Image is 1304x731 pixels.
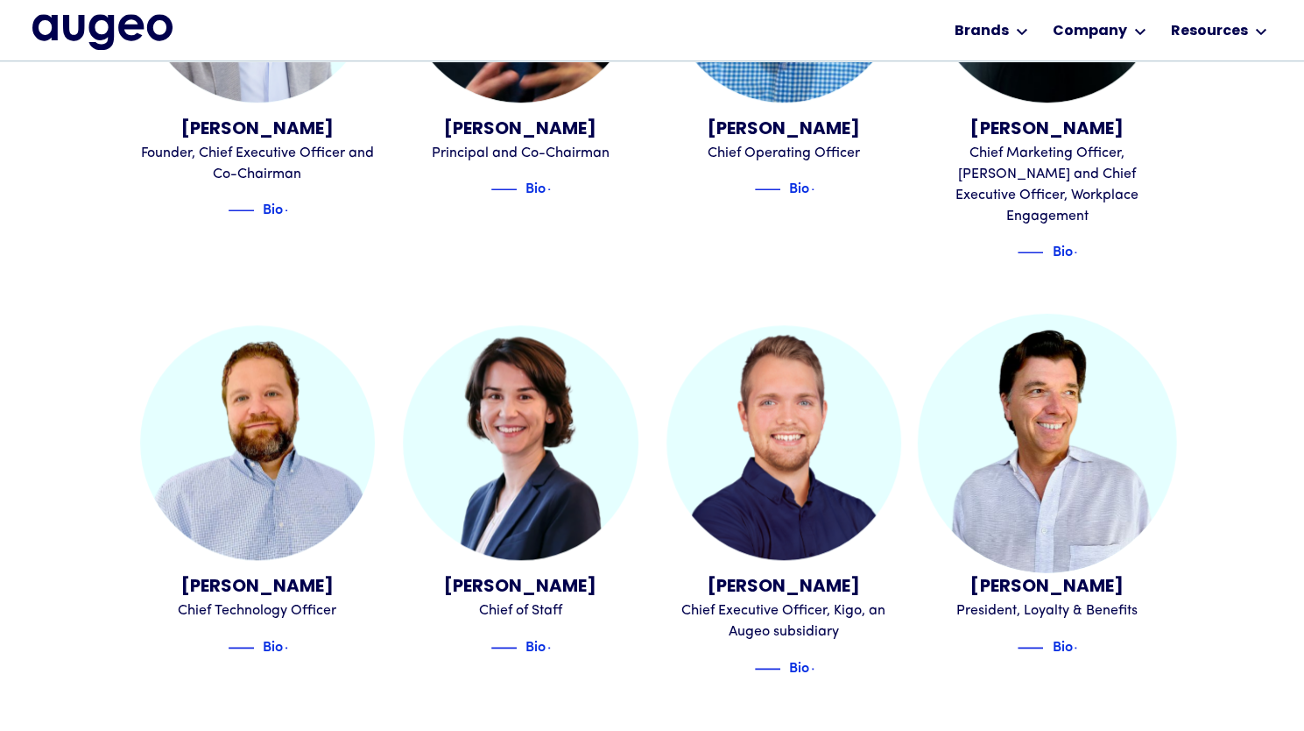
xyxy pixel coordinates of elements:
[929,574,1165,600] div: [PERSON_NAME]
[525,176,546,197] div: Bio
[666,117,902,143] div: [PERSON_NAME]
[1074,242,1100,263] img: Blue text arrow
[789,176,809,197] div: Bio
[525,635,546,656] div: Bio
[228,200,254,221] img: Blue decorative line
[140,325,376,561] img: Boris Kopilenko
[140,574,376,600] div: [PERSON_NAME]
[403,325,638,561] img: Madeline McCloughan
[490,179,517,200] img: Blue decorative line
[811,179,837,200] img: Blue text arrow
[547,637,574,658] img: Blue text arrow
[918,313,1176,571] img: Tim Miller
[666,325,902,561] img: Peter Schultze
[140,117,376,143] div: [PERSON_NAME]
[811,658,837,679] img: Blue text arrow
[666,600,902,642] div: Chief Executive Officer, Kigo, an Augeo subsidiary
[403,574,638,600] div: [PERSON_NAME]
[666,143,902,164] div: Chief Operating Officer
[955,21,1009,42] div: Brands
[929,325,1165,657] a: Tim Miller[PERSON_NAME]President, Loyalty & BenefitsBlue decorative lineBioBlue text arrow
[403,117,638,143] div: [PERSON_NAME]
[285,637,311,658] img: Blue text arrow
[754,179,780,200] img: Blue decorative line
[140,600,376,621] div: Chief Technology Officer
[403,600,638,621] div: Chief of Staff
[1017,242,1043,263] img: Blue decorative line
[140,143,376,185] div: Founder, Chief Executive Officer and Co-Chairman
[1074,637,1100,658] img: Blue text arrow
[1053,21,1127,42] div: Company
[1052,239,1072,260] div: Bio
[929,600,1165,621] div: President, Loyalty & Benefits
[403,325,638,657] a: Madeline McCloughan[PERSON_NAME]Chief of StaffBlue decorative lineBioBlue text arrow
[228,637,254,658] img: Blue decorative line
[1171,21,1248,42] div: Resources
[1017,637,1043,658] img: Blue decorative line
[666,574,902,600] div: [PERSON_NAME]
[789,656,809,677] div: Bio
[263,197,283,218] div: Bio
[547,179,574,200] img: Blue text arrow
[32,14,173,49] a: home
[929,117,1165,143] div: [PERSON_NAME]
[929,143,1165,227] div: Chief Marketing Officer, [PERSON_NAME] and Chief Executive Officer, Workplace Engagement
[666,325,902,678] a: Peter Schultze[PERSON_NAME]Chief Executive Officer, Kigo, an Augeo subsidiaryBlue decorative line...
[403,143,638,164] div: Principal and Co-Chairman
[285,200,311,221] img: Blue text arrow
[263,635,283,656] div: Bio
[490,637,517,658] img: Blue decorative line
[140,325,376,657] a: Boris Kopilenko[PERSON_NAME]Chief Technology OfficerBlue decorative lineBioBlue text arrow
[32,14,173,49] img: Augeo's full logo in midnight blue.
[1052,635,1072,656] div: Bio
[754,658,780,679] img: Blue decorative line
